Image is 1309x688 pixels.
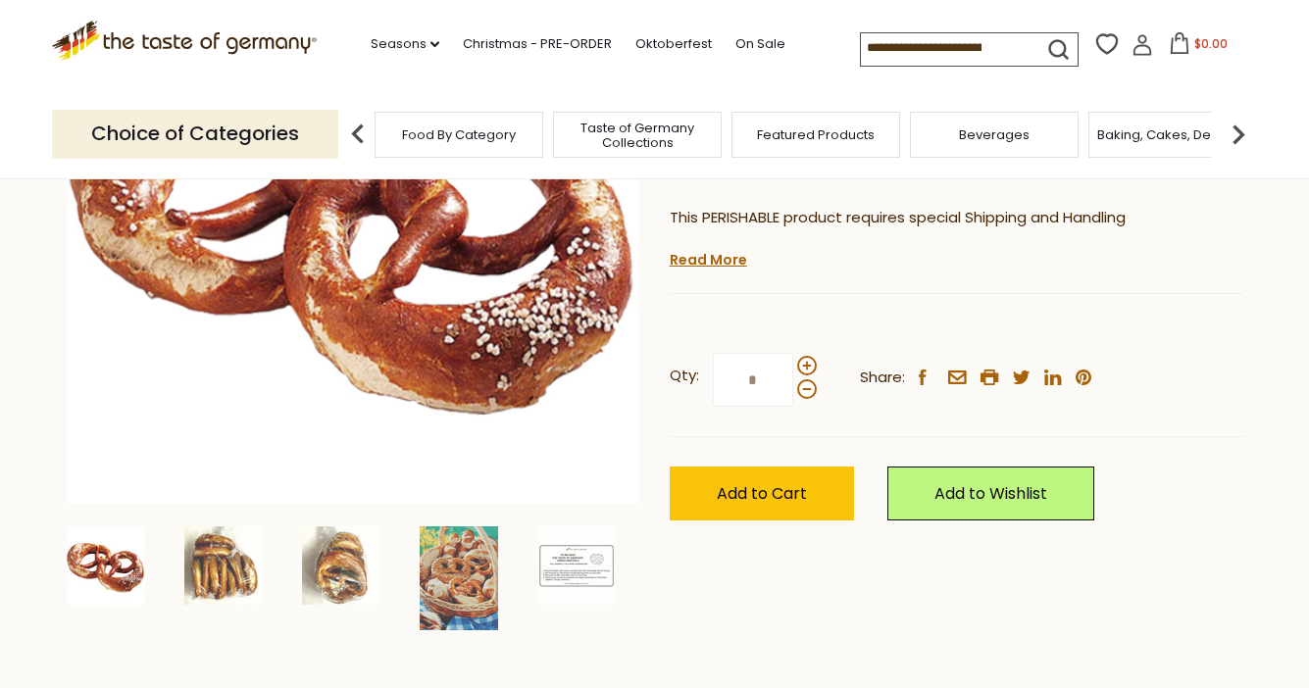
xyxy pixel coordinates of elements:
a: Oktoberfest [635,33,712,55]
a: Read More [670,250,747,270]
a: Beverages [959,127,1030,142]
img: The Taste of Germany Bavarian Soft Pretzels, 4oz., 10 pc., handmade and frozen [302,526,380,605]
a: Taste of Germany Collections [559,121,716,150]
img: previous arrow [338,115,378,154]
img: The Taste of Germany Bavarian Soft Pretzels, 4oz., 10 pc., handmade and frozen [537,526,616,605]
span: Add to Cart [717,482,807,505]
img: The Taste of Germany Bavarian Soft Pretzels, 4oz., 10 pc., handmade and frozen [67,526,145,605]
span: $0.00 [1194,35,1228,52]
button: Add to Cart [670,467,854,520]
a: Add to Wishlist [887,467,1094,520]
button: $0.00 [1157,32,1240,62]
a: Featured Products [757,127,875,142]
a: Food By Category [402,127,516,142]
img: The Taste of Germany Bavarian Soft Pretzels, 4oz., 10 pc., handmade and frozen [184,526,263,605]
a: Baking, Cakes, Desserts [1097,127,1249,142]
p: Choice of Categories [52,110,338,158]
img: Handmade Fresh Bavarian Beer Garden Pretzels [420,526,498,630]
a: Seasons [371,33,439,55]
p: This PERISHABLE product requires special Shipping and Handling [670,206,1243,230]
li: We will ship this product in heat-protective packaging and ice. [688,245,1243,270]
input: Qty: [713,353,793,407]
a: Christmas - PRE-ORDER [463,33,612,55]
a: On Sale [735,33,785,55]
span: Share: [860,366,905,390]
img: next arrow [1219,115,1258,154]
strong: Qty: [670,364,699,388]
